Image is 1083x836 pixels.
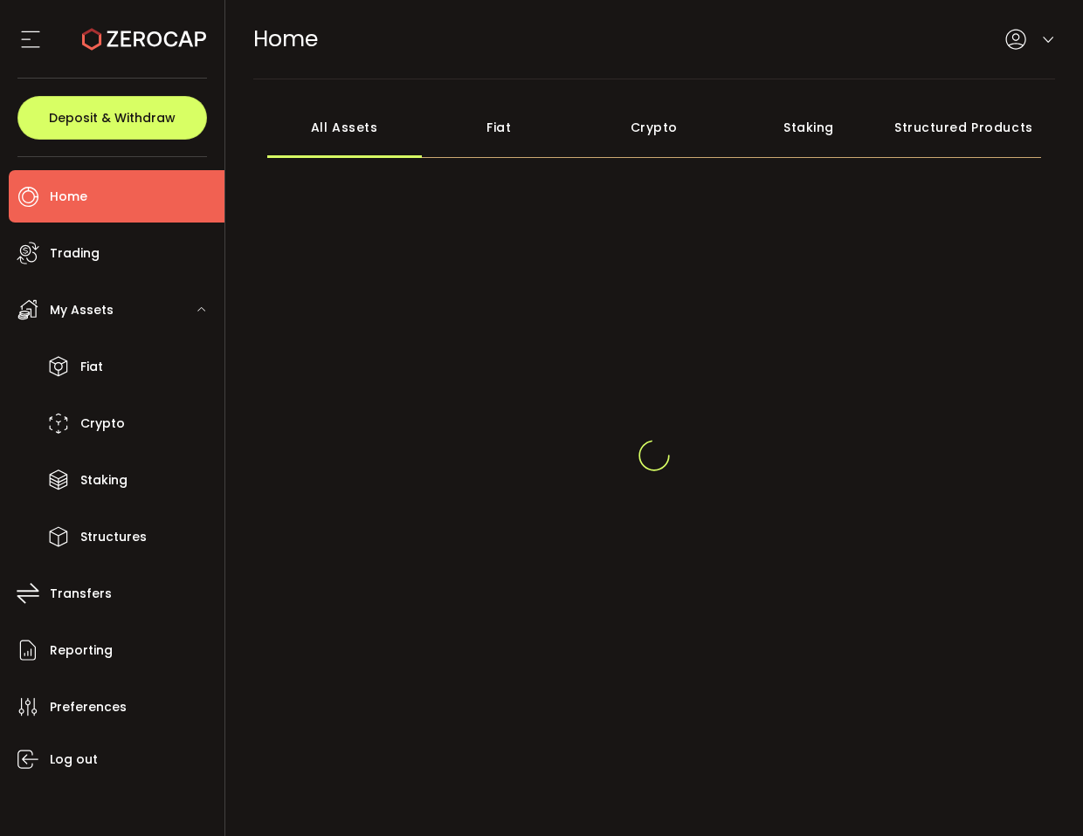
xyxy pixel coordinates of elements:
[50,638,113,663] span: Reporting
[50,695,127,720] span: Preferences
[50,581,112,606] span: Transfers
[80,354,103,380] span: Fiat
[80,524,147,550] span: Structures
[50,184,87,209] span: Home
[80,468,128,493] span: Staking
[576,97,731,158] div: Crypto
[886,97,1041,158] div: Structured Products
[422,97,576,158] div: Fiat
[17,96,207,140] button: Deposit & Withdraw
[267,97,422,158] div: All Assets
[49,112,176,124] span: Deposit & Withdraw
[253,24,318,54] span: Home
[50,298,114,323] span: My Assets
[50,241,100,266] span: Trading
[50,747,98,772] span: Log out
[731,97,886,158] div: Staking
[80,411,125,436] span: Crypto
